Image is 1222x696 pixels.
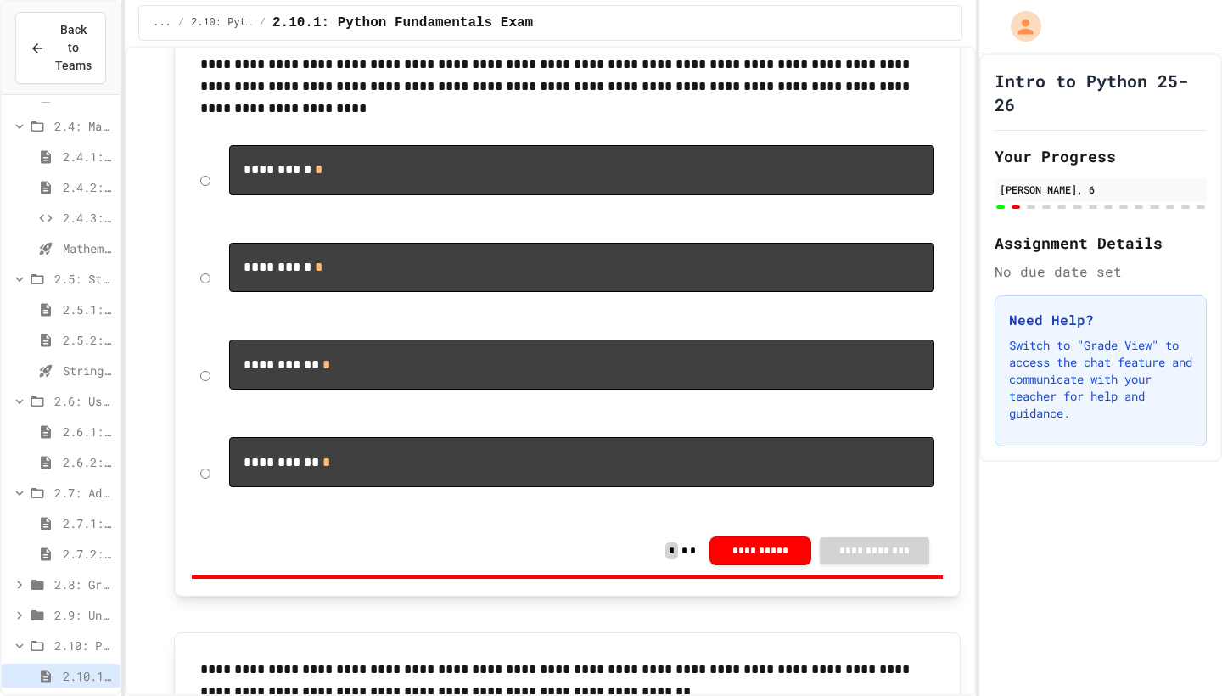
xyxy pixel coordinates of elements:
[54,484,113,502] span: 2.7: Advanced Math
[55,21,92,75] span: Back to Teams
[178,16,184,30] span: /
[272,13,533,33] span: 2.10.1: Python Fundamentals Exam
[63,300,113,318] span: 2.5.1: String Operators
[995,144,1207,168] h2: Your Progress
[995,231,1207,255] h2: Assignment Details
[54,270,113,288] span: 2.5: String Operators
[54,117,113,135] span: 2.4: Mathematical Operators
[63,148,113,166] span: 2.4.1: Mathematical Operators
[63,239,113,257] span: Mathematical Operators - Quiz
[993,7,1045,46] div: My Account
[54,575,113,593] span: 2.8: Group Project - Mad Libs
[1009,310,1192,330] h3: Need Help?
[63,178,113,196] span: 2.4.2: Review - Mathematical Operators
[260,16,266,30] span: /
[54,606,113,624] span: 2.9: Unit Summary
[63,209,113,227] span: 2.4.3: The World's Worst [PERSON_NAME] Market
[995,69,1207,116] h1: Intro to Python 25-26
[63,423,113,441] span: 2.6.1: User Input
[54,392,113,410] span: 2.6: User Input
[63,514,113,532] span: 2.7.1: Advanced Math
[153,16,171,30] span: ...
[1000,182,1202,197] div: [PERSON_NAME], 6
[63,453,113,471] span: 2.6.2: Review - User Input
[63,545,113,563] span: 2.7.2: Review - Advanced Math
[54,637,113,654] span: 2.10: Python Fundamentals Exam
[63,362,113,379] span: String Operators - Quiz
[191,16,253,30] span: 2.10: Python Fundamentals Exam
[63,331,113,349] span: 2.5.2: Review - String Operators
[63,667,113,685] span: 2.10.1: Python Fundamentals Exam
[995,261,1207,282] div: No due date set
[1009,337,1192,422] p: Switch to "Grade View" to access the chat feature and communicate with your teacher for help and ...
